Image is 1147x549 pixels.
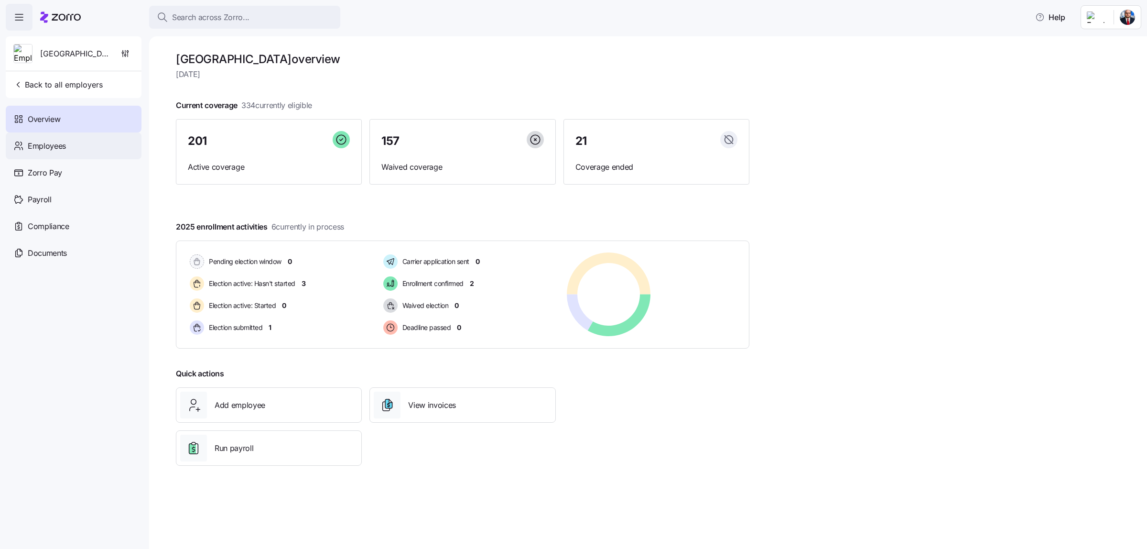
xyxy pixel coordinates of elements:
a: Payroll [6,186,141,213]
a: Documents [6,240,141,266]
span: Carrier application sent [400,257,469,266]
span: [GEOGRAPHIC_DATA] [40,48,109,60]
span: Current coverage [176,99,312,111]
span: Coverage ended [575,161,737,173]
span: Election submitted [206,323,262,332]
span: View invoices [408,399,456,411]
span: 0 [454,301,459,310]
span: Zorro Pay [28,167,62,179]
span: Overview [28,113,60,125]
span: Waived election [400,301,449,310]
img: Employer logo [1087,11,1106,23]
span: 2025 enrollment activities [176,221,344,233]
span: 2 [470,279,474,288]
span: Quick actions [176,368,224,380]
span: 0 [476,257,480,266]
h1: [GEOGRAPHIC_DATA] overview [176,52,749,66]
span: 201 [188,135,207,147]
span: 334 currently eligible [241,99,312,111]
img: Employer logo [14,44,32,64]
span: 0 [457,323,461,332]
span: 6 currently in process [271,221,344,233]
span: Help [1035,11,1065,23]
span: Enrollment confirmed [400,279,464,288]
span: 0 [282,301,286,310]
button: Search across Zorro... [149,6,340,29]
span: Election active: Hasn't started [206,279,295,288]
span: Deadline passed [400,323,451,332]
span: Run payroll [215,442,253,454]
a: Compliance [6,213,141,240]
img: 881f64db-862a-4d68-9582-1fb6ded42eab-1756395676831.jpeg [1120,10,1135,25]
button: Back to all employers [10,75,107,94]
span: Add employee [215,399,265,411]
span: [DATE] [176,68,749,80]
span: 157 [381,135,400,147]
span: Election active: Started [206,301,276,310]
span: Waived coverage [381,161,543,173]
span: 0 [288,257,292,266]
a: Overview [6,106,141,132]
span: Active coverage [188,161,350,173]
span: Employees [28,140,66,152]
span: Compliance [28,220,69,232]
span: Pending election window [206,257,281,266]
span: Back to all employers [13,79,103,90]
span: Search across Zorro... [172,11,249,23]
span: Payroll [28,194,52,206]
button: Help [1028,8,1073,27]
a: Zorro Pay [6,159,141,186]
span: 1 [269,323,271,332]
span: 21 [575,135,587,147]
span: Documents [28,247,67,259]
span: 3 [302,279,306,288]
a: Employees [6,132,141,159]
